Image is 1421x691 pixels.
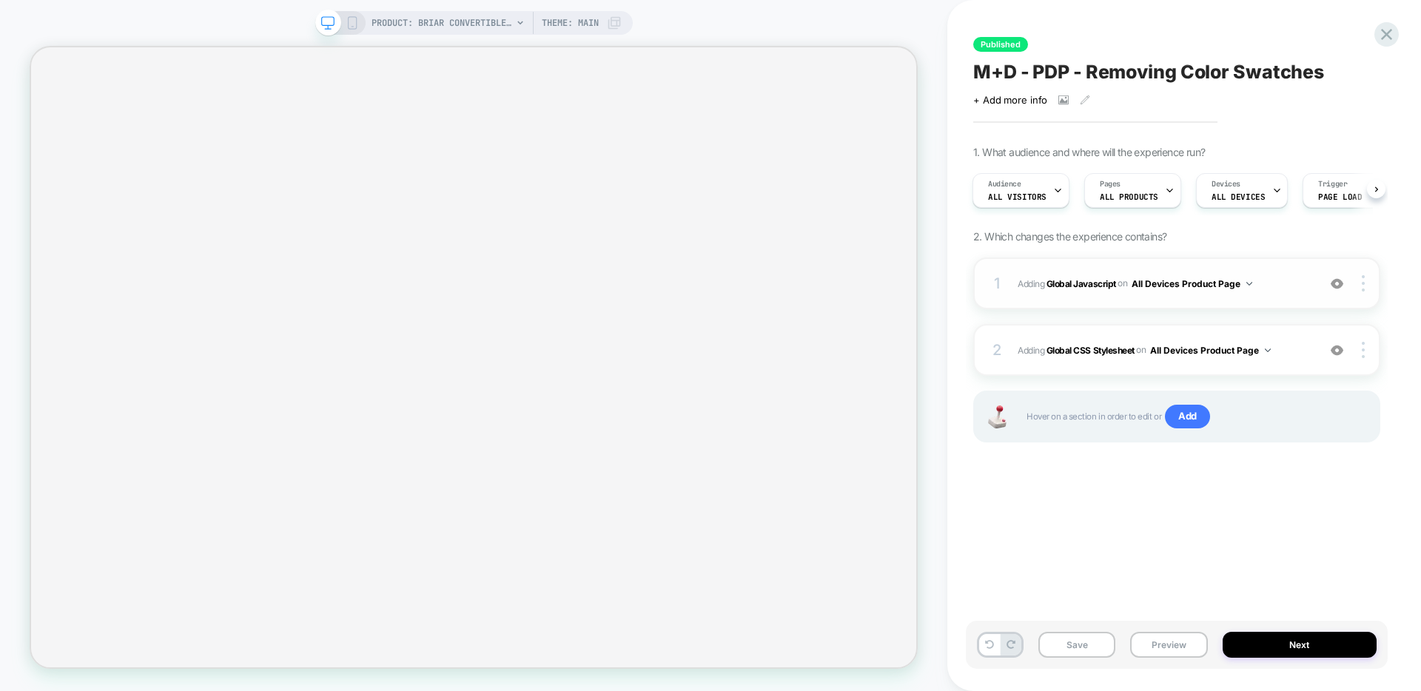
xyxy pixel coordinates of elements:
[1212,179,1240,189] span: Devices
[1318,179,1347,189] span: Trigger
[973,230,1166,243] span: 2. Which changes the experience contains?
[990,270,1004,297] div: 1
[1246,282,1252,286] img: down arrow
[973,146,1205,158] span: 1. What audience and where will the experience run?
[1331,344,1343,357] img: crossed eye
[1331,277,1343,290] img: crossed eye
[372,11,512,35] span: PRODUCT: Briar Convertible One Piece
[1018,341,1310,360] span: Adding
[1318,192,1362,202] span: Page Load
[1136,342,1146,358] span: on
[1118,275,1127,291] span: on
[1047,277,1116,289] b: Global Javascript
[1027,405,1364,428] span: Hover on a section in order to edit or
[973,94,1047,106] span: + Add more info
[1038,632,1115,658] button: Save
[988,179,1021,189] span: Audience
[1100,192,1158,202] span: ALL PRODUCTS
[1150,341,1271,360] button: All Devices Product Page
[1165,405,1210,428] span: Add
[982,405,1012,428] img: Joystick
[1362,275,1365,291] img: close
[1100,179,1121,189] span: Pages
[1362,342,1365,358] img: close
[973,37,1028,52] span: Published
[542,11,599,35] span: Theme: MAIN
[1130,632,1207,658] button: Preview
[1047,344,1135,355] b: Global CSS Stylesheet
[1223,632,1377,658] button: Next
[988,192,1047,202] span: All Visitors
[1018,274,1310,293] span: Adding
[973,61,1324,83] span: M+D - PDP - Removing Color Swatches
[990,337,1004,363] div: 2
[1132,274,1252,293] button: All Devices Product Page
[1265,348,1271,352] img: down arrow
[1212,192,1265,202] span: ALL DEVICES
